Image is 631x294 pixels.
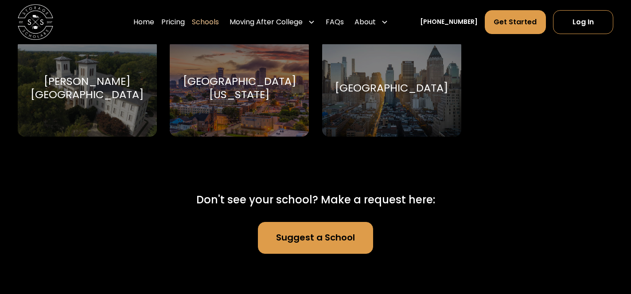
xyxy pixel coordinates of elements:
div: About [354,17,376,27]
img: Storage Scholars main logo [18,4,53,40]
div: [GEOGRAPHIC_DATA] [335,81,448,95]
div: Don't see your school? Make a request here: [196,192,435,208]
a: Get Started [485,10,546,34]
a: Pricing [161,10,185,34]
a: FAQs [326,10,344,34]
a: Log In [553,10,613,34]
div: Moving After College [230,17,303,27]
div: [PERSON_NAME][GEOGRAPHIC_DATA] [28,75,146,101]
a: Suggest a School [258,222,373,254]
a: Schools [192,10,219,34]
a: [PHONE_NUMBER] [420,17,478,27]
a: Go to selected school [170,39,309,137]
div: [GEOGRAPHIC_DATA][US_STATE] [180,75,298,101]
div: About [351,10,392,34]
a: Home [133,10,154,34]
a: Go to selected school [322,39,461,137]
a: Go to selected school [18,39,157,137]
div: Moving After College [226,10,319,34]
